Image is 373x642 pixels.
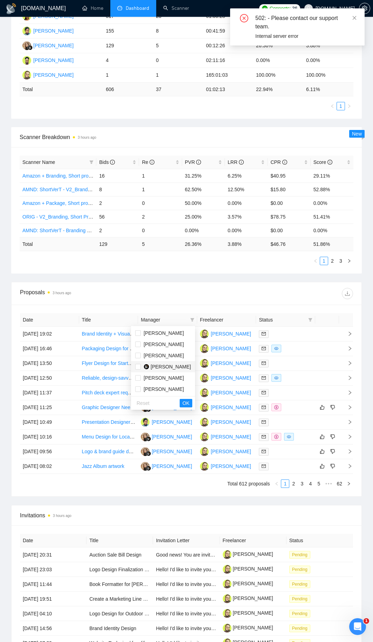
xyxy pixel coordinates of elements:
[79,341,138,356] td: Packaging Design for Dog Supplement Brand - Beast Arsenal
[99,159,115,165] span: Bids
[259,316,305,324] span: Status
[22,214,143,220] a: ORIG - V2_Branding, Short Prompt, >36$/h, no agency
[22,187,169,192] a: AMND: ShortVerT - V2_Branding, Short Prompt, >36$/h, no agency
[330,104,334,108] span: left
[189,315,196,325] span: filter
[345,257,353,265] button: right
[79,371,138,386] td: Reliable, design-savvy PowerPoint template designer wanted
[289,566,313,572] a: Pending
[203,24,253,39] td: 00:41:59
[289,610,310,617] span: Pending
[200,331,251,336] a: AS[PERSON_NAME]
[144,375,184,381] span: [PERSON_NAME]
[274,346,278,351] span: eye
[211,433,251,441] div: [PERSON_NAME]
[33,42,74,49] div: [PERSON_NAME]
[320,463,325,469] span: like
[329,447,337,456] button: dislike
[211,359,251,367] div: [PERSON_NAME]
[22,41,31,50] img: KY
[307,315,314,325] span: filter
[22,173,140,179] a: Amazon + Branding, Short prompt, >35$/h, no agency
[141,462,150,471] img: KY
[82,390,139,395] a: Pitch deck expert required
[79,313,138,327] th: Title
[22,57,74,63] a: JA[PERSON_NAME]
[225,210,268,223] td: 3.57%
[262,332,266,336] span: mail
[211,389,251,396] div: [PERSON_NAME]
[323,479,334,488] span: •••
[239,160,244,165] span: info-circle
[82,346,215,351] a: Packaging Design for Dog Supplement Brand - Beast Arsenal
[200,419,251,424] a: AS[PERSON_NAME]
[345,257,353,265] li: Next Page
[311,196,353,210] td: 0.00%
[141,447,150,456] img: KY
[223,551,273,557] a: [PERSON_NAME]
[200,418,209,427] img: AS
[323,479,334,488] li: Next 5 Pages
[211,345,251,352] div: [PERSON_NAME]
[197,313,256,327] th: Freelancer
[262,376,266,380] span: mail
[200,330,209,338] img: AS
[342,288,353,299] button: download
[150,160,154,165] span: info-circle
[253,53,303,68] td: 0.00%
[320,257,328,265] li: 1
[144,341,184,347] span: [PERSON_NAME]
[152,418,192,426] div: [PERSON_NAME]
[318,447,326,456] button: like
[275,482,279,486] span: left
[190,318,194,322] span: filter
[103,39,153,53] td: 129
[146,451,151,456] img: gigradar-bm.png
[82,463,124,469] a: Jazz Album artwork
[200,374,209,382] img: AS
[153,39,203,53] td: 5
[203,68,253,83] td: 165:01:03
[327,160,332,165] span: info-circle
[153,24,203,39] td: 8
[152,433,192,441] div: [PERSON_NAME]
[329,257,336,265] a: 2
[225,169,268,182] td: 6.25%
[200,448,251,454] a: AS[PERSON_NAME]
[200,447,209,456] img: AS
[182,182,225,196] td: 62.50%
[82,360,154,366] a: Flyer Design for Startup Features
[20,327,79,341] td: [DATE] 19:02
[281,480,289,488] a: 1
[144,386,184,392] span: [PERSON_NAME]
[20,371,79,386] td: [DATE] 12:50
[289,625,313,631] a: Pending
[289,580,310,588] span: Pending
[139,182,182,196] td: 1
[144,330,184,336] span: [PERSON_NAME]
[342,361,352,366] span: right
[141,463,192,469] a: KY[PERSON_NAME]
[337,257,345,265] a: 3
[253,83,303,96] td: 22.94 %
[315,480,323,488] a: 5
[352,131,362,137] span: New
[223,595,273,601] a: [PERSON_NAME]
[196,160,201,165] span: info-circle
[289,610,313,616] a: Pending
[33,71,74,79] div: [PERSON_NAME]
[225,223,268,237] td: 0.00%
[225,196,268,210] td: 0.00%
[359,6,370,11] a: setting
[298,479,306,488] li: 3
[223,565,232,574] img: c1ANJdDIEFa5DN5yolPp7_u0ZhHZCEfhnwVqSjyrCV9hqZg5SCKUb7hD_oUrqvcJOM
[330,463,335,469] span: dislike
[20,133,353,141] span: Scanner Breakdown
[141,433,150,441] img: KY
[289,552,313,557] a: Pending
[364,618,369,624] span: 1
[200,388,209,397] img: AS
[320,434,325,440] span: like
